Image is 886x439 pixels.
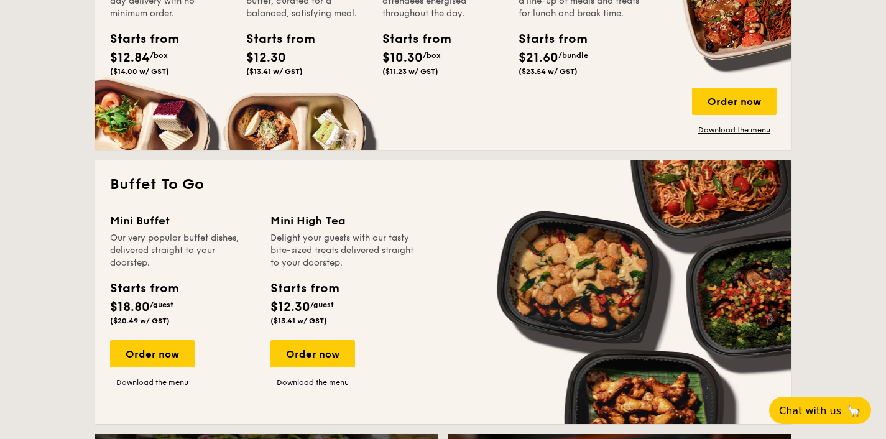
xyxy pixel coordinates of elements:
span: /guest [150,300,173,309]
h2: Buffet To Go [110,175,777,195]
span: Chat with us [779,405,841,417]
span: ($13.41 w/ GST) [246,67,303,76]
div: Delight your guests with our tasty bite-sized treats delivered straight to your doorstep. [270,232,416,269]
div: Starts from [270,279,338,298]
span: $21.60 [519,50,558,65]
button: Chat with us🦙 [769,397,871,424]
span: /box [150,51,168,60]
div: Starts from [110,279,178,298]
span: ($13.41 w/ GST) [270,317,327,325]
span: ($11.23 w/ GST) [382,67,438,76]
span: /box [423,51,441,60]
span: $12.84 [110,50,150,65]
div: Order now [110,340,195,367]
a: Download the menu [110,377,195,387]
div: Starts from [246,30,302,49]
div: Starts from [519,30,575,49]
div: Starts from [382,30,438,49]
span: $12.30 [246,50,286,65]
a: Download the menu [270,377,355,387]
div: Starts from [110,30,166,49]
span: $12.30 [270,300,310,315]
div: Order now [692,88,777,115]
span: $18.80 [110,300,150,315]
div: Our very popular buffet dishes, delivered straight to your doorstep. [110,232,256,269]
span: /guest [310,300,334,309]
span: ($20.49 w/ GST) [110,317,170,325]
span: ($14.00 w/ GST) [110,67,169,76]
span: /bundle [558,51,588,60]
div: Mini Buffet [110,212,256,229]
div: Order now [270,340,355,367]
div: Mini High Tea [270,212,416,229]
span: $10.30 [382,50,423,65]
a: Download the menu [692,125,777,135]
span: ($23.54 w/ GST) [519,67,578,76]
span: 🦙 [846,404,861,418]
